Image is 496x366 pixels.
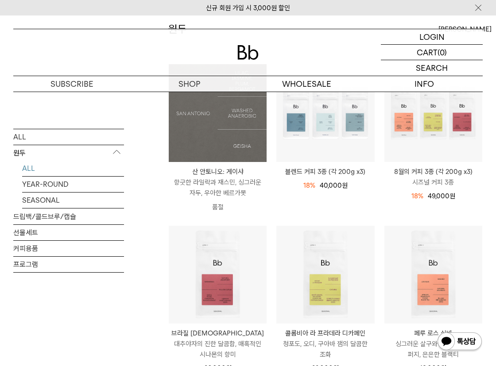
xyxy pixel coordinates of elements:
a: 브라질 [DEMOGRAPHIC_DATA] 대추야자의 진한 달콤함, 매혹적인 시나몬의 향미 [169,328,267,360]
a: YEAR-ROUND [22,176,124,192]
a: 드립백/콜드브루/캡슐 [13,208,124,224]
p: 향긋한 라일락과 재스민, 싱그러운 자두, 우아한 베르가못 [169,177,267,198]
a: ALL [13,129,124,144]
p: 대추야자의 진한 달콤함, 매혹적인 시나몬의 향미 [169,339,267,360]
a: 산 안토니오: 게이샤 [169,64,267,162]
img: 페루 로스 실바 [384,226,482,324]
a: SUBSCRIBE [13,76,131,92]
img: 브라질 사맘바이아 [169,226,267,324]
a: 산 안토니오: 게이샤 향긋한 라일락과 재스민, 싱그러운 자두, 우아한 베르가못 [169,166,267,198]
p: 콜롬비아 라 프라데라 디카페인 [276,328,374,339]
p: 시즈널 커피 3종 [384,177,482,188]
a: 블렌드 커피 3종 (각 200g x3) [276,166,374,177]
p: SEARCH [416,60,448,76]
p: CART [417,45,438,60]
a: CART (0) [381,45,483,60]
a: 프로그램 [13,256,124,272]
p: (0) [438,45,447,60]
p: 청포도, 오디, 구아바 잼의 달콤한 조화 [276,339,374,360]
span: 원 [342,181,348,189]
p: LOGIN [419,29,445,44]
img: 콜롬비아 라 프라데라 디카페인 [276,226,374,324]
p: 8월의 커피 3종 (각 200g x3) [384,166,482,177]
a: 선물세트 [13,224,124,240]
div: 18% [411,191,423,201]
a: LOGIN [381,29,483,45]
img: 1000001220_add2_044.jpg [169,64,267,162]
p: WHOLESALE [248,76,365,92]
div: 18% [303,180,315,191]
p: 원두 [13,145,124,161]
a: 신규 회원 가입 시 3,000원 할인 [206,4,290,12]
p: 싱그러운 살구와 자몽, 달콤한 퍼지, 은은한 블랙티 [384,339,482,360]
img: 카카오톡 채널 1:1 채팅 버튼 [437,331,483,353]
span: 40,000 [320,181,348,189]
span: 원 [449,192,455,200]
span: 49,000 [428,192,455,200]
a: 콜롬비아 라 프라데라 디카페인 청포도, 오디, 구아바 잼의 달콤한 조화 [276,328,374,360]
a: 8월의 커피 3종 (각 200g x3) 시즈널 커피 3종 [384,166,482,188]
img: 로고 [237,45,259,60]
p: 페루 로스 실바 [384,328,482,339]
p: 브라질 [DEMOGRAPHIC_DATA] [169,328,267,339]
a: SEASONAL [22,192,124,208]
img: 블렌드 커피 3종 (각 200g x3) [276,64,374,162]
img: 8월의 커피 3종 (각 200g x3) [384,64,482,162]
p: 품절 [169,198,267,216]
a: 페루 로스 실바 싱그러운 살구와 자몽, 달콤한 퍼지, 은은한 블랙티 [384,328,482,360]
p: 산 안토니오: 게이샤 [169,166,267,177]
p: INFO [365,76,483,92]
a: ALL [22,160,124,176]
a: SHOP [131,76,248,92]
a: 커피용품 [13,240,124,256]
